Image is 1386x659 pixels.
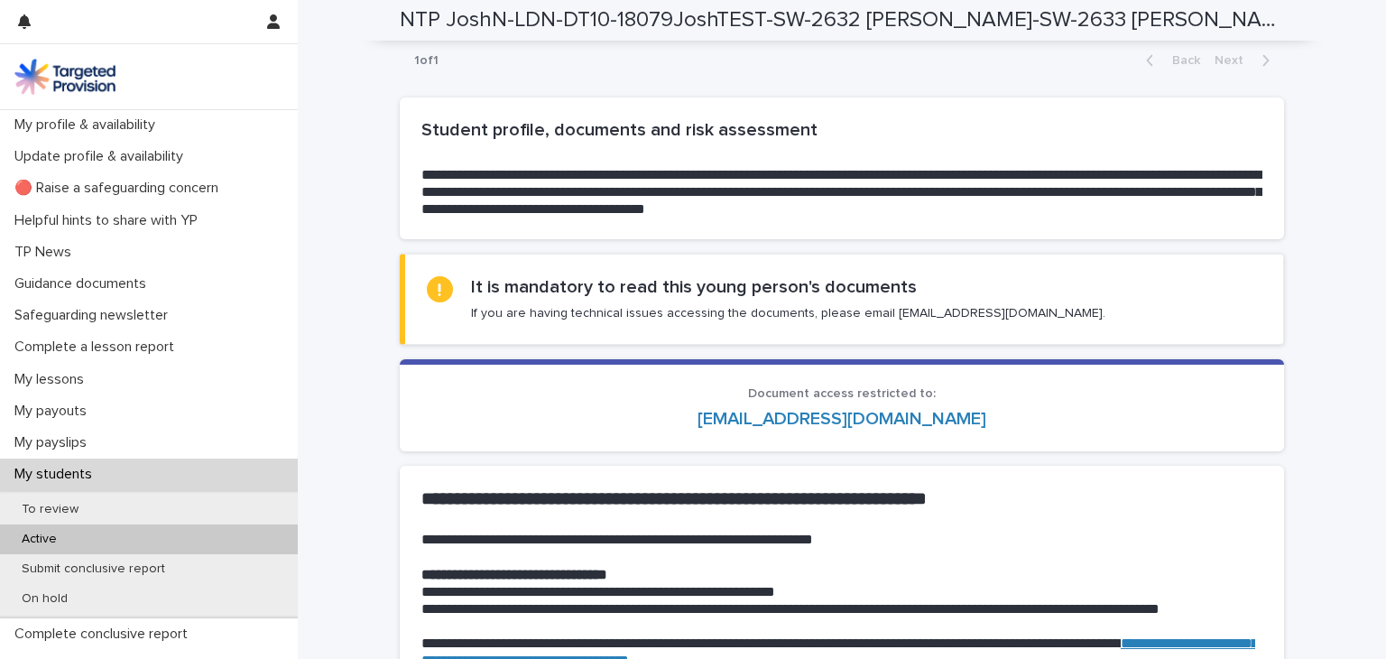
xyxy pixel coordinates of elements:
[7,532,71,547] p: Active
[7,626,202,643] p: Complete conclusive report
[400,39,453,83] p: 1 of 1
[7,180,233,197] p: 🔴 Raise a safeguarding concern
[7,339,189,356] p: Complete a lesson report
[748,387,936,400] span: Document access restricted to:
[1161,54,1200,67] span: Back
[7,591,82,607] p: On hold
[7,116,170,134] p: My profile & availability
[7,502,93,517] p: To review
[1132,52,1207,69] button: Back
[7,466,106,483] p: My students
[1215,54,1254,67] span: Next
[400,7,1277,33] h2: NTP JoshN-LDN-DT10-18079JoshTEST-SW-2632 JoshTEST-SW-2633 JoshTEST-SW-2634Test--Creative activiti...
[471,276,917,298] h2: It is mandatory to read this young person's documents
[7,403,101,420] p: My payouts
[7,148,198,165] p: Update profile & availability
[7,562,180,577] p: Submit conclusive report
[698,410,986,428] a: [EMAIL_ADDRESS][DOMAIN_NAME]
[471,305,1105,321] p: If you are having technical issues accessing the documents, please email [EMAIL_ADDRESS][DOMAIN_N...
[7,212,212,229] p: Helpful hints to share with YP
[7,371,98,388] p: My lessons
[1207,52,1284,69] button: Next
[7,307,182,324] p: Safeguarding newsletter
[7,244,86,261] p: TP News
[7,275,161,292] p: Guidance documents
[7,434,101,451] p: My payslips
[14,59,115,95] img: M5nRWzHhSzIhMunXDL62
[421,119,1262,141] h2: Student profile, documents and risk assessment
